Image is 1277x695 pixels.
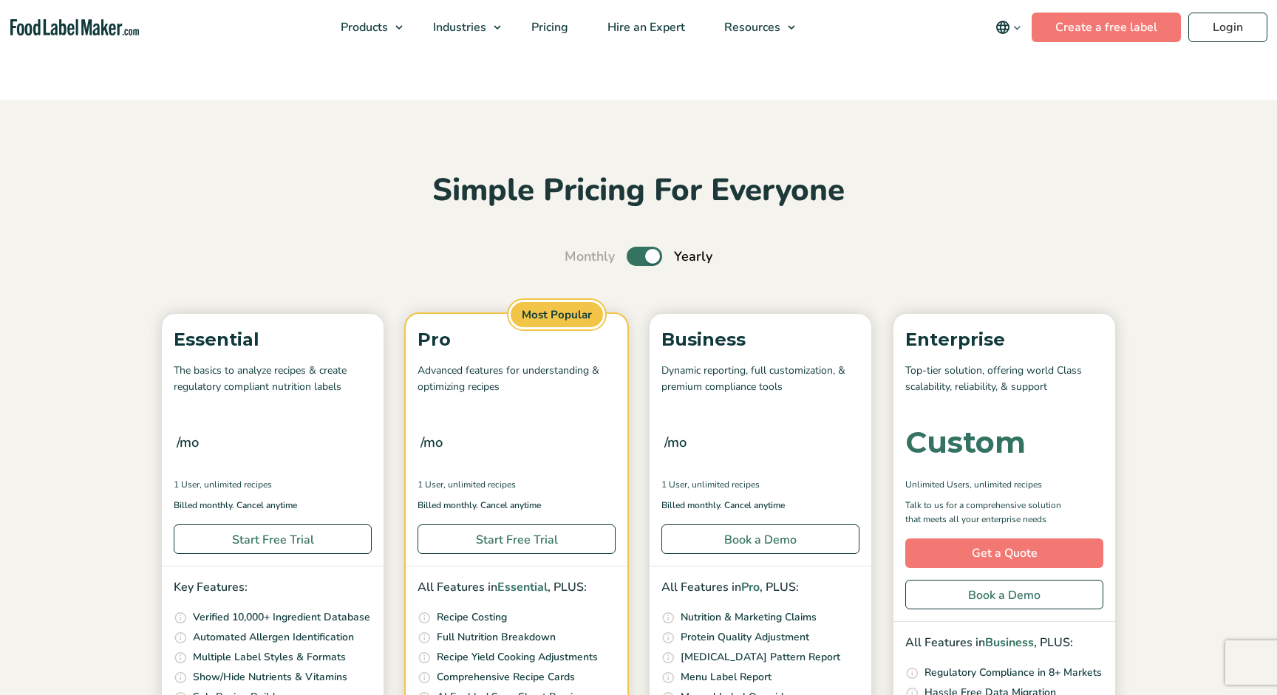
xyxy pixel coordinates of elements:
a: Get a Quote [905,538,1103,568]
span: Unlimited Users [905,478,970,491]
span: Monthly [565,247,615,267]
p: Top-tier solution, offering world Class scalability, reliability, & support [905,363,1103,396]
span: 1 User [418,478,443,491]
span: Most Popular [508,300,605,330]
p: Key Features: [174,578,372,598]
span: 1 User [174,478,200,491]
p: Essential [174,326,372,354]
span: Business [985,634,1034,651]
p: Nutrition & Marketing Claims [681,609,817,626]
p: Advanced features for understanding & optimizing recipes [418,363,616,396]
span: , Unlimited Recipes [687,478,760,491]
p: [MEDICAL_DATA] Pattern Report [681,649,840,665]
span: Products [336,19,389,35]
span: Essential [497,579,548,595]
p: Recipe Costing [437,609,507,626]
p: Protein Quality Adjustment [681,629,809,646]
a: Book a Demo [661,524,859,554]
p: Enterprise [905,326,1103,354]
span: Yearly [674,247,712,267]
p: Business [661,326,859,354]
span: /mo [177,432,199,453]
p: The basics to analyze recipes & create regulatory compliant nutrition labels [174,363,372,396]
p: Full Nutrition Breakdown [437,629,556,646]
p: Automated Allergen Identification [193,629,354,646]
p: Verified 10,000+ Ingredient Database [193,609,370,626]
h2: Simple Pricing For Everyone [154,171,1123,211]
span: Pro [741,579,760,595]
span: Industries [429,19,488,35]
p: Billed monthly. Cancel anytime [661,499,859,513]
p: Billed monthly. Cancel anytime [174,499,372,513]
a: Create a free label [1032,13,1181,42]
span: , Unlimited Recipes [443,478,516,491]
p: Recipe Yield Cooking Adjustments [437,649,598,665]
span: Resources [720,19,782,35]
p: Menu Label Report [681,669,772,685]
p: Comprehensive Recipe Cards [437,669,575,685]
div: Custom [905,428,1026,457]
a: Book a Demo [905,580,1103,609]
label: Toggle [627,247,662,266]
p: Multiple Label Styles & Formats [193,649,346,665]
p: Pro [418,326,616,354]
span: /mo [664,432,687,453]
span: /mo [420,432,443,453]
a: Start Free Trial [418,524,616,554]
span: , Unlimited Recipes [970,478,1042,491]
a: Login [1188,13,1267,42]
p: Dynamic reporting, full customization, & premium compliance tools [661,363,859,396]
p: All Features in , PLUS: [661,578,859,598]
span: 1 User [661,478,687,491]
p: Regulatory Compliance in 8+ Markets [924,665,1102,681]
p: Show/Hide Nutrients & Vitamins [193,669,347,685]
span: Hire an Expert [603,19,687,35]
p: Billed monthly. Cancel anytime [418,499,616,513]
p: All Features in , PLUS: [905,634,1103,653]
p: All Features in , PLUS: [418,578,616,598]
p: Talk to us for a comprehensive solution that meets all your enterprise needs [905,499,1075,527]
span: Pricing [527,19,570,35]
span: , Unlimited Recipes [200,478,272,491]
a: Start Free Trial [174,524,372,554]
